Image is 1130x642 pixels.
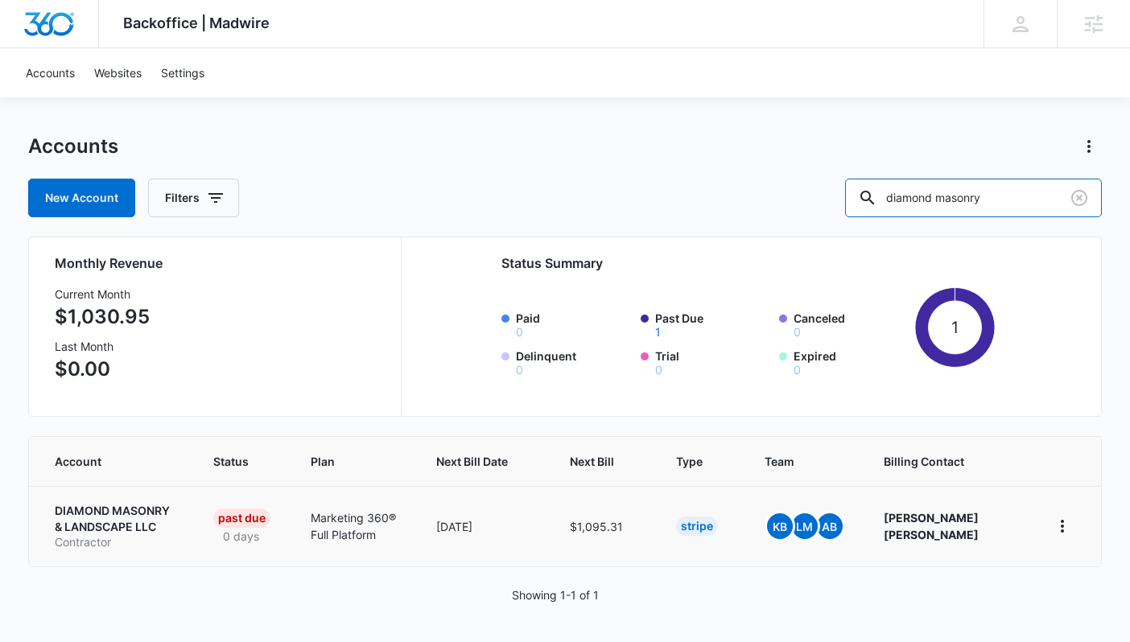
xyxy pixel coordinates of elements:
p: Showing 1-1 of 1 [512,586,599,603]
a: Websites [85,48,151,97]
a: Accounts [16,48,85,97]
label: Trial [655,348,770,376]
h1: Accounts [28,134,118,158]
div: v 4.0.25 [45,26,79,39]
span: Next Bill Date [436,453,508,470]
img: logo_orange.svg [26,26,39,39]
p: Marketing 360® Full Platform [311,509,398,543]
p: 0 days [213,528,269,545]
button: Actions [1076,134,1102,159]
img: tab_domain_overview_orange.svg [43,93,56,106]
a: New Account [28,179,135,217]
label: Past Due [655,310,770,338]
button: Clear [1066,185,1092,211]
span: Type [676,453,703,470]
h2: Monthly Revenue [55,253,381,273]
p: DIAMOND MASONRY & LANDSCAPE LLC [55,503,175,534]
div: Keywords by Traffic [178,95,271,105]
tspan: 1 [951,318,959,337]
label: Canceled [794,310,909,338]
h3: Current Month [55,286,150,302]
td: $1,095.31 [551,486,657,566]
button: Past Due [655,327,661,338]
div: Past Due [213,508,270,528]
span: Backoffice | Madwire [123,14,270,31]
span: Billing Contact [884,453,1011,470]
h2: Status Summary [501,253,995,273]
span: Status [213,453,249,470]
div: Domain: [DOMAIN_NAME] [42,42,177,55]
button: home [1050,513,1075,539]
label: Expired [794,348,909,376]
label: Delinquent [516,348,631,376]
a: DIAMOND MASONRY & LANDSCAPE LLCContractor [55,503,175,550]
label: Paid [516,310,631,338]
td: [DATE] [417,486,551,566]
h3: Last Month [55,338,150,355]
div: Stripe [676,516,718,536]
span: Team [765,453,822,470]
span: Next Bill [570,453,614,470]
img: tab_keywords_by_traffic_grey.svg [160,93,173,106]
div: Domain Overview [61,95,144,105]
span: Plan [311,453,398,470]
span: AB [817,513,843,539]
strong: [PERSON_NAME] [PERSON_NAME] [884,511,979,541]
span: Account [55,453,151,470]
img: website_grey.svg [26,42,39,55]
p: $1,030.95 [55,302,150,331]
button: Filters [148,179,239,217]
input: Search [845,179,1102,217]
span: LM [792,513,818,539]
a: Settings [151,48,214,97]
span: KB [767,513,793,539]
p: $0.00 [55,355,150,384]
p: Contractor [55,534,175,550]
